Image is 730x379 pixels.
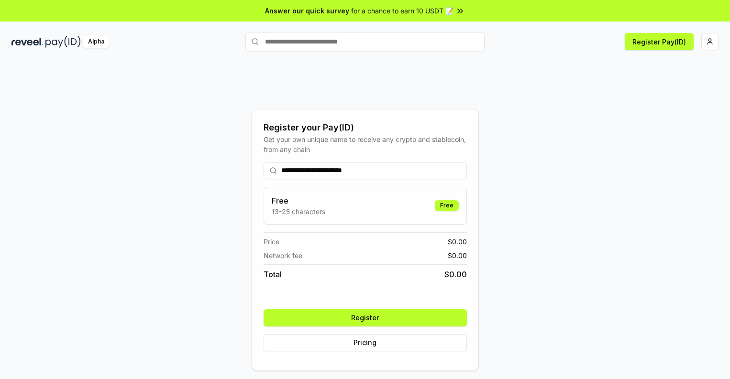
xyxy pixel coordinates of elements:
[272,195,325,206] h3: Free
[448,250,467,260] span: $ 0.00
[448,237,467,247] span: $ 0.00
[264,121,467,134] div: Register your Pay(ID)
[435,200,459,211] div: Free
[45,36,81,48] img: pay_id
[264,237,279,247] span: Price
[444,269,467,280] span: $ 0.00
[11,36,44,48] img: reveel_dark
[264,309,467,326] button: Register
[265,6,349,16] span: Answer our quick survey
[264,250,302,260] span: Network fee
[351,6,453,16] span: for a chance to earn 10 USDT 📝
[272,206,325,217] p: 13-25 characters
[264,269,282,280] span: Total
[83,36,110,48] div: Alpha
[264,334,467,351] button: Pricing
[264,134,467,154] div: Get your own unique name to receive any crypto and stablecoin, from any chain
[625,33,694,50] button: Register Pay(ID)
